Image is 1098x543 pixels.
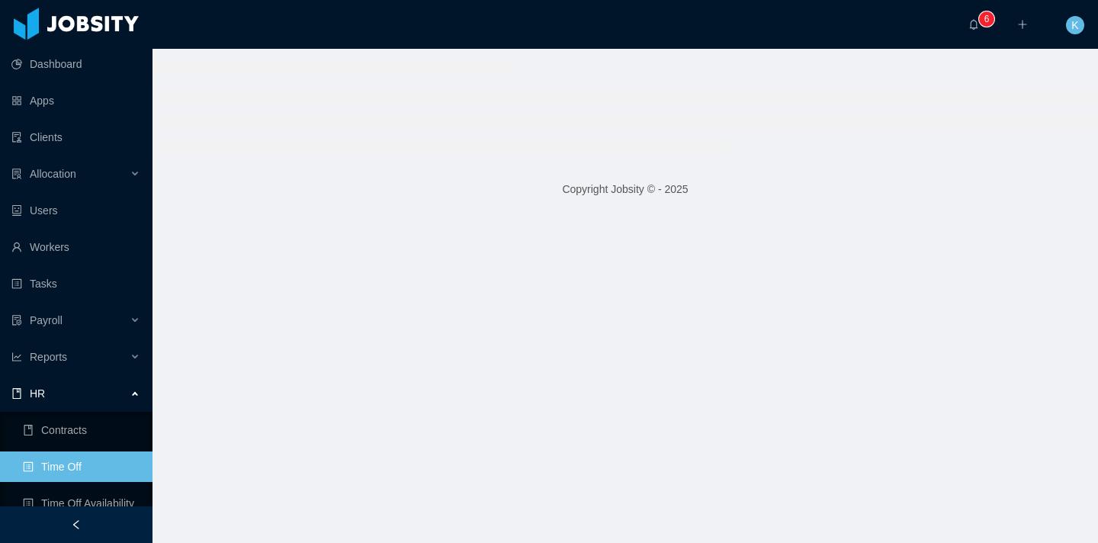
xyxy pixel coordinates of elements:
span: Allocation [30,168,76,180]
a: icon: robotUsers [11,195,140,226]
a: icon: bookContracts [23,415,140,445]
i: icon: line-chart [11,352,22,362]
a: icon: userWorkers [11,232,140,262]
span: HR [30,387,45,400]
a: icon: appstoreApps [11,85,140,116]
a: icon: pie-chartDashboard [11,49,140,79]
span: K [1071,16,1078,34]
footer: Copyright Jobsity © - 2025 [152,163,1098,216]
a: icon: auditClients [11,122,140,153]
p: 6 [984,11,990,27]
a: icon: profileTasks [11,268,140,299]
a: icon: profileTime Off Availability [23,488,140,519]
span: Reports [30,351,67,363]
i: icon: book [11,388,22,399]
sup: 6 [979,11,994,27]
i: icon: file-protect [11,315,22,326]
a: icon: profileTime Off [23,451,140,482]
span: Payroll [30,314,63,326]
i: icon: solution [11,169,22,179]
i: icon: plus [1017,19,1028,30]
i: icon: bell [968,19,979,30]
